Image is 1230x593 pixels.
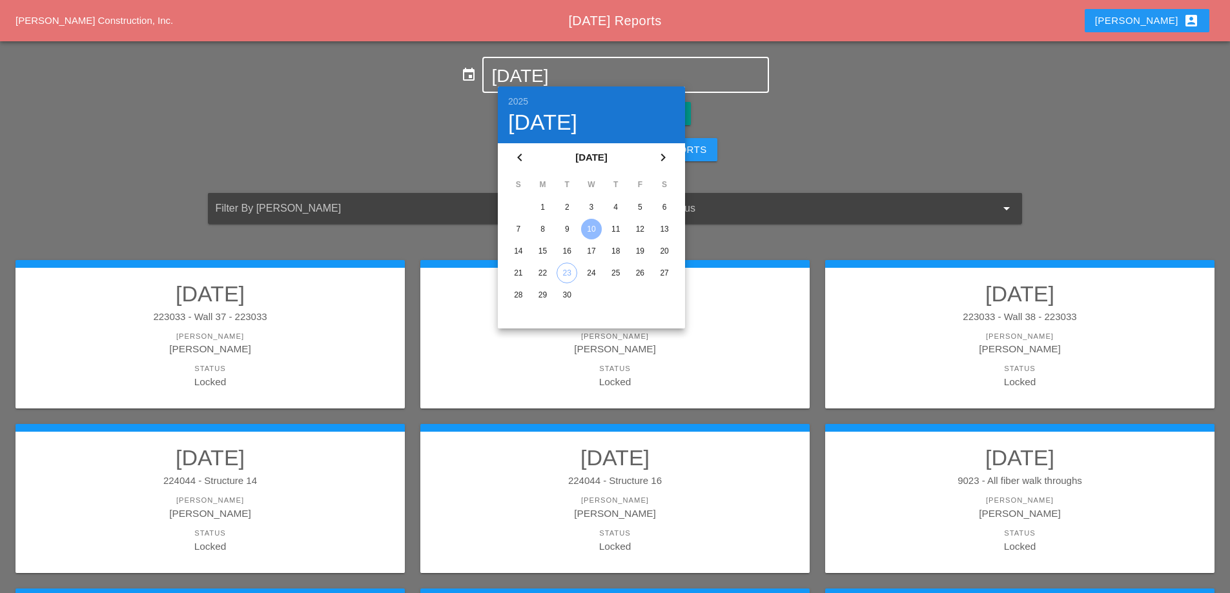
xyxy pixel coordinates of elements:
[533,197,553,217] button: 1
[838,281,1202,307] h2: [DATE]
[508,285,529,305] button: 28
[433,539,797,554] div: Locked
[571,146,612,170] button: [DATE]
[533,241,553,261] button: 15
[838,445,1202,553] a: [DATE]9023 - All fiber walk throughs[PERSON_NAME][PERSON_NAME]StatusLocked
[433,363,797,374] div: Status
[630,263,650,283] button: 26
[28,495,392,506] div: [PERSON_NAME]
[1184,13,1199,28] i: account_box
[433,281,797,307] h2: [DATE]
[28,528,392,539] div: Status
[433,445,797,553] a: [DATE]224044 - Structure 16[PERSON_NAME][PERSON_NAME]StatusLocked
[581,219,602,239] button: 10
[654,263,675,283] button: 27
[433,341,797,356] div: [PERSON_NAME]
[507,174,530,196] th: S
[433,445,797,470] h2: [DATE]
[568,14,661,28] span: [DATE] Reports
[28,474,392,488] div: 224044 - Structure 14
[606,263,626,283] button: 25
[508,97,675,106] div: 2025
[28,445,392,553] a: [DATE]224044 - Structure 14[PERSON_NAME][PERSON_NAME]StatusLocked
[838,539,1202,554] div: Locked
[557,241,577,261] button: 16
[433,506,797,521] div: [PERSON_NAME]
[581,241,602,261] button: 17
[28,281,392,307] h2: [DATE]
[630,241,650,261] button: 19
[557,197,577,217] button: 2
[508,241,529,261] button: 14
[28,281,392,389] a: [DATE]223033 - Wall 37 - 223033[PERSON_NAME][PERSON_NAME]StatusLocked
[433,528,797,539] div: Status
[581,263,602,283] div: 24
[433,281,797,389] a: [DATE]224044 - D265172 GENERAL[PERSON_NAME][PERSON_NAME]StatusLocked
[838,331,1202,342] div: [PERSON_NAME]
[630,197,650,217] button: 5
[654,219,675,239] button: 13
[557,285,577,305] button: 30
[606,219,626,239] button: 11
[838,445,1202,470] h2: [DATE]
[508,263,529,283] button: 21
[653,174,676,196] th: S
[533,285,553,305] button: 29
[433,331,797,342] div: [PERSON_NAME]
[838,374,1202,389] div: Locked
[433,495,797,506] div: [PERSON_NAME]
[838,341,1202,356] div: [PERSON_NAME]
[654,197,675,217] button: 6
[491,66,759,86] input: Select Date
[838,281,1202,389] a: [DATE]223033 - Wall 38 - 223033[PERSON_NAME][PERSON_NAME]StatusLocked
[433,474,797,488] div: 224044 - Structure 16
[28,363,392,374] div: Status
[533,219,553,239] button: 8
[1095,13,1199,28] div: [PERSON_NAME]
[838,474,1202,488] div: 9023 - All fiber walk throughs
[557,219,577,239] button: 9
[604,174,628,196] th: T
[28,374,392,389] div: Locked
[606,197,626,217] button: 4
[533,263,553,283] button: 22
[28,341,392,356] div: [PERSON_NAME]
[838,363,1202,374] div: Status
[433,374,797,389] div: Locked
[555,174,579,196] th: T
[28,331,392,342] div: [PERSON_NAME]
[999,201,1014,216] i: arrow_drop_down
[15,15,173,26] a: [PERSON_NAME] Construction, Inc.
[606,241,626,261] div: 18
[838,495,1202,506] div: [PERSON_NAME]
[630,219,650,239] button: 12
[557,263,577,283] div: 23
[838,310,1202,325] div: 223033 - Wall 38 - 223033
[28,310,392,325] div: 223033 - Wall 37 - 223033
[580,174,603,196] th: W
[1085,9,1209,32] button: [PERSON_NAME]
[28,445,392,470] h2: [DATE]
[581,197,602,217] button: 3
[531,174,555,196] th: M
[433,310,797,325] div: 224044 - D265172 GENERAL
